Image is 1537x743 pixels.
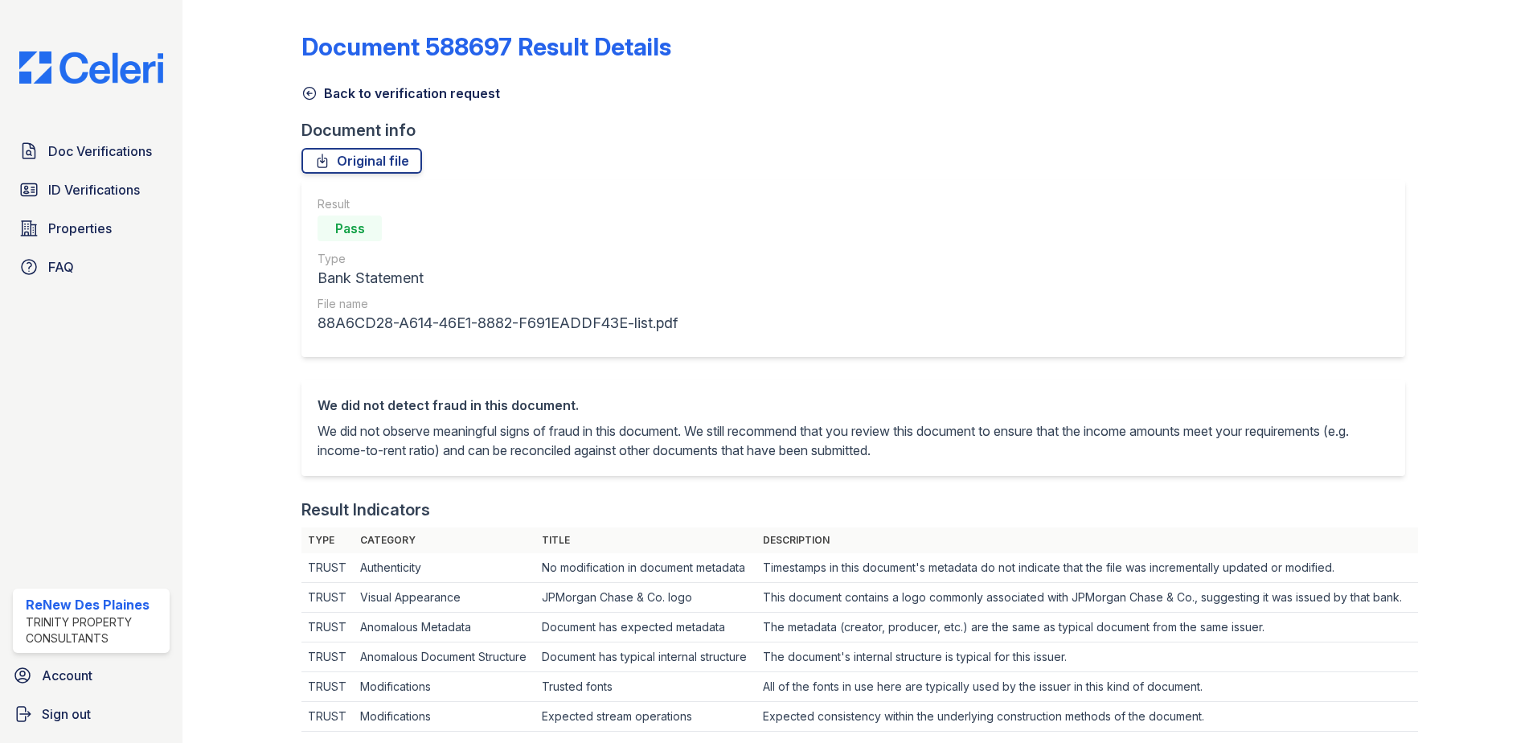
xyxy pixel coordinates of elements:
[354,583,535,613] td: Visual Appearance
[354,672,535,702] td: Modifications
[354,642,535,672] td: Anomalous Document Structure
[6,698,176,730] a: Sign out
[301,672,354,702] td: TRUST
[318,421,1389,460] p: We did not observe meaningful signs of fraud in this document. We still recommend that you review...
[535,527,756,553] th: Title
[535,702,756,732] td: Expected stream operations
[301,148,422,174] a: Original file
[318,296,678,312] div: File name
[48,142,152,161] span: Doc Verifications
[535,672,756,702] td: Trusted fonts
[26,595,163,614] div: ReNew Des Plaines
[318,312,678,335] div: 88A6CD28-A614-46E1-8882-F691EADDF43E-list.pdf
[13,174,170,206] a: ID Verifications
[318,216,382,241] div: Pass
[756,613,1418,642] td: The metadata (creator, producer, etc.) are the same as typical document from the same issuer.
[301,32,671,61] a: Document 588697 Result Details
[535,613,756,642] td: Document has expected metadata
[48,219,112,238] span: Properties
[318,396,1389,415] div: We did not detect fraud in this document.
[535,583,756,613] td: JPMorgan Chase & Co. logo
[13,251,170,283] a: FAQ
[42,704,91,724] span: Sign out
[354,702,535,732] td: Modifications
[301,553,354,583] td: TRUST
[354,553,535,583] td: Authenticity
[318,251,678,267] div: Type
[756,702,1418,732] td: Expected consistency within the underlying construction methods of the document.
[26,614,163,647] div: Trinity Property Consultants
[301,583,354,613] td: TRUST
[535,553,756,583] td: No modification in document metadata
[301,84,500,103] a: Back to verification request
[6,51,176,84] img: CE_Logo_Blue-a8612792a0a2168367f1c8372b55b34899dd931a85d93a1a3d3e32e68fde9ad4.png
[354,527,535,553] th: Category
[756,672,1418,702] td: All of the fonts in use here are typically used by the issuer in this kind of document.
[301,499,430,521] div: Result Indicators
[756,553,1418,583] td: Timestamps in this document's metadata do not indicate that the file was incrementally updated or...
[535,642,756,672] td: Document has typical internal structure
[42,666,92,685] span: Account
[318,196,678,212] div: Result
[48,257,74,277] span: FAQ
[354,613,535,642] td: Anomalous Metadata
[301,613,354,642] td: TRUST
[301,527,354,553] th: Type
[756,583,1418,613] td: This document contains a logo commonly associated with JPMorgan Chase & Co., suggesting it was is...
[318,267,678,289] div: Bank Statement
[13,135,170,167] a: Doc Verifications
[756,642,1418,672] td: The document's internal structure is typical for this issuer.
[301,119,1418,142] div: Document info
[13,212,170,244] a: Properties
[301,702,354,732] td: TRUST
[6,659,176,692] a: Account
[48,180,140,199] span: ID Verifications
[301,642,354,672] td: TRUST
[756,527,1418,553] th: Description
